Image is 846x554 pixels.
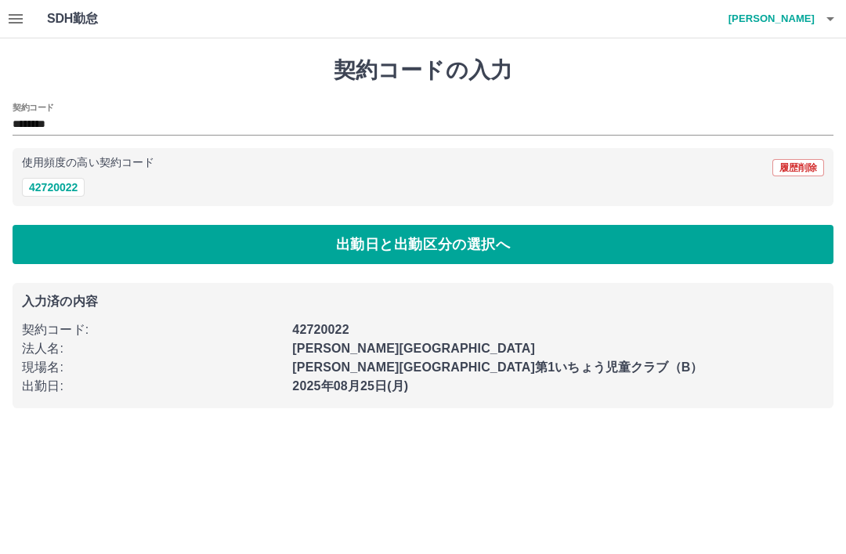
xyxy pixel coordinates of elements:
b: [PERSON_NAME][GEOGRAPHIC_DATA]第1いちょう児童クラブ（B） [292,360,703,374]
button: 履歴削除 [772,159,824,176]
button: 42720022 [22,178,85,197]
h2: 契約コード [13,101,54,114]
p: 使用頻度の高い契約コード [22,158,154,168]
p: 法人名 : [22,339,283,358]
b: 2025年08月25日(月) [292,379,408,393]
button: 出勤日と出勤区分の選択へ [13,225,833,264]
p: 契約コード : [22,320,283,339]
p: 現場名 : [22,358,283,377]
h1: 契約コードの入力 [13,57,833,84]
b: 42720022 [292,323,349,336]
p: 入力済の内容 [22,295,824,308]
b: [PERSON_NAME][GEOGRAPHIC_DATA] [292,342,535,355]
p: 出勤日 : [22,377,283,396]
